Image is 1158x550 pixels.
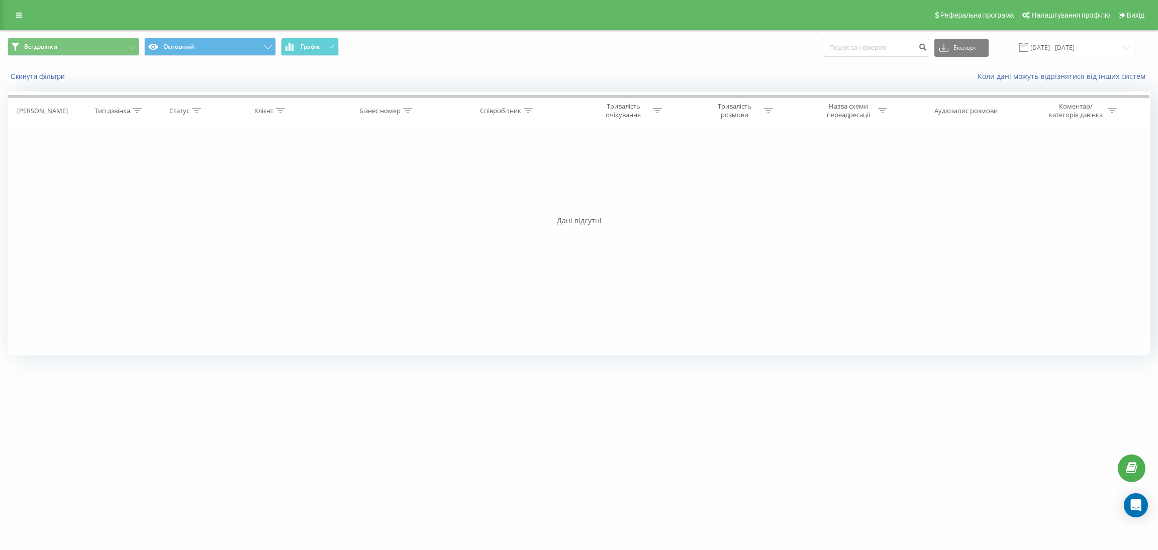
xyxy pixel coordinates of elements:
span: Вихід [1127,11,1144,19]
a: Коли дані можуть відрізнятися вiд інших систем [978,71,1150,81]
div: Назва схеми переадресації [822,102,876,119]
button: Всі дзвінки [8,38,139,56]
span: Реферальна програма [940,11,1014,19]
div: [PERSON_NAME] [17,107,68,115]
div: Клієнт [254,107,273,115]
span: Налаштування профілю [1031,11,1110,19]
div: Дані відсутні [8,216,1150,226]
div: Open Intercom Messenger [1124,493,1148,517]
button: Скинути фільтри [8,72,70,81]
div: Статус [169,107,189,115]
div: Тип дзвінка [94,107,130,115]
div: Співробітник [480,107,521,115]
div: Бізнес номер [359,107,401,115]
button: Експорт [934,39,989,57]
span: Всі дзвінки [24,43,57,51]
button: Основний [144,38,276,56]
button: Графік [281,38,339,56]
input: Пошук за номером [823,39,929,57]
div: Коментар/категорія дзвінка [1046,102,1105,119]
div: Тривалість очікування [597,102,650,119]
div: Аудіозапис розмови [934,107,998,115]
div: Тривалість розмови [708,102,761,119]
span: Графік [301,43,320,50]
